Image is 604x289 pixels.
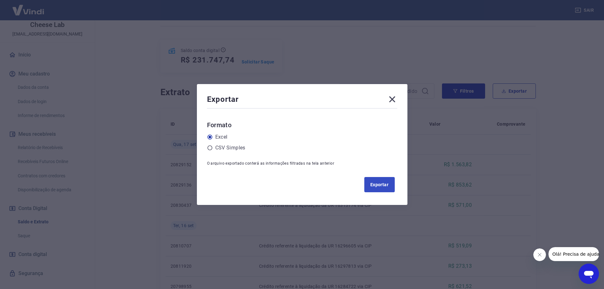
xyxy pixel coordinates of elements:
[207,120,397,130] h6: Formato
[364,177,395,192] button: Exportar
[533,248,546,261] iframe: Fechar mensagem
[4,4,53,10] span: Olá! Precisa de ajuda?
[215,144,245,152] label: CSV Simples
[215,133,228,141] label: Excel
[207,161,334,166] span: O arquivo exportado conterá as informações filtradas na tela anterior
[549,247,599,261] iframe: Mensagem da empresa
[207,94,397,107] div: Exportar
[579,264,599,284] iframe: Botão para abrir a janela de mensagens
